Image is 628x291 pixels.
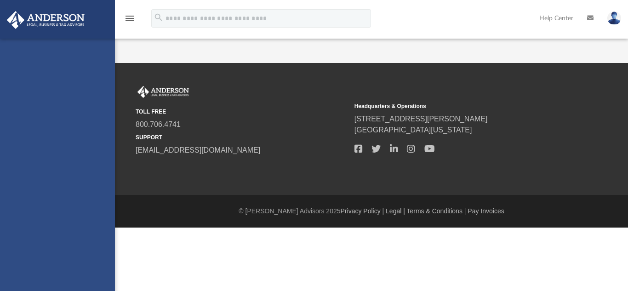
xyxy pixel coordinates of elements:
div: © [PERSON_NAME] Advisors 2025 [115,206,628,216]
i: menu [124,13,135,24]
a: Privacy Policy | [341,207,384,215]
img: User Pic [607,11,621,25]
img: Anderson Advisors Platinum Portal [4,11,87,29]
small: SUPPORT [136,133,348,142]
img: Anderson Advisors Platinum Portal [136,86,191,98]
a: Terms & Conditions | [407,207,466,215]
i: search [154,12,164,23]
a: [GEOGRAPHIC_DATA][US_STATE] [354,126,472,134]
a: menu [124,17,135,24]
a: [EMAIL_ADDRESS][DOMAIN_NAME] [136,146,260,154]
a: 800.706.4741 [136,120,181,128]
small: TOLL FREE [136,108,348,116]
a: Legal | [386,207,405,215]
small: Headquarters & Operations [354,102,567,110]
a: [STREET_ADDRESS][PERSON_NAME] [354,115,488,123]
a: Pay Invoices [468,207,504,215]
